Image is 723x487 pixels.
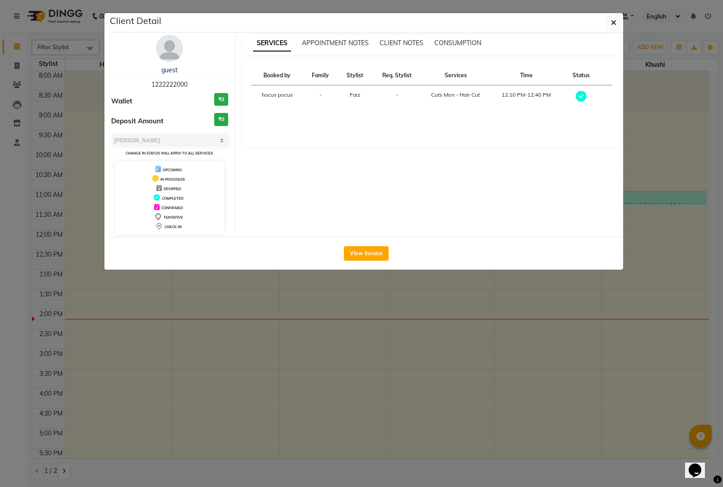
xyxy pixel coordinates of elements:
[563,66,598,85] th: Status
[161,206,183,210] span: CONFIRMED
[427,91,484,99] div: Cuts Men - Hair Cut
[303,85,338,108] td: -
[111,116,164,126] span: Deposit Amount
[372,66,422,85] th: Req. Stylist
[344,246,389,261] button: View Invoice
[302,39,369,47] span: APPOINTMENT NOTES
[434,39,481,47] span: CONSUMPTION
[380,39,423,47] span: CLIENT NOTES
[422,66,489,85] th: Services
[151,80,188,89] span: 1222222000
[156,35,183,62] img: avatar
[126,151,214,155] small: Change in status will apply to all services.
[338,66,372,85] th: Stylist
[161,66,178,74] a: guest
[111,96,132,107] span: Wallet
[160,177,185,182] span: IN PROGRESS
[214,93,228,106] h3: ₹0
[489,85,563,108] td: 12:10 PM-12:40 PM
[350,91,360,98] span: Faiz
[685,451,714,478] iframe: chat widget
[110,14,161,28] h5: Client Detail
[162,196,183,201] span: COMPLETED
[163,168,182,172] span: UPCOMING
[303,66,338,85] th: Family
[164,187,181,191] span: DROPPED
[253,35,291,52] span: SERVICES
[164,215,183,220] span: TENTATIVE
[214,113,228,126] h3: ₹0
[251,85,303,108] td: hocus pocus
[164,225,182,229] span: CHECK-IN
[251,66,303,85] th: Booked by
[489,66,563,85] th: Time
[372,85,422,108] td: -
